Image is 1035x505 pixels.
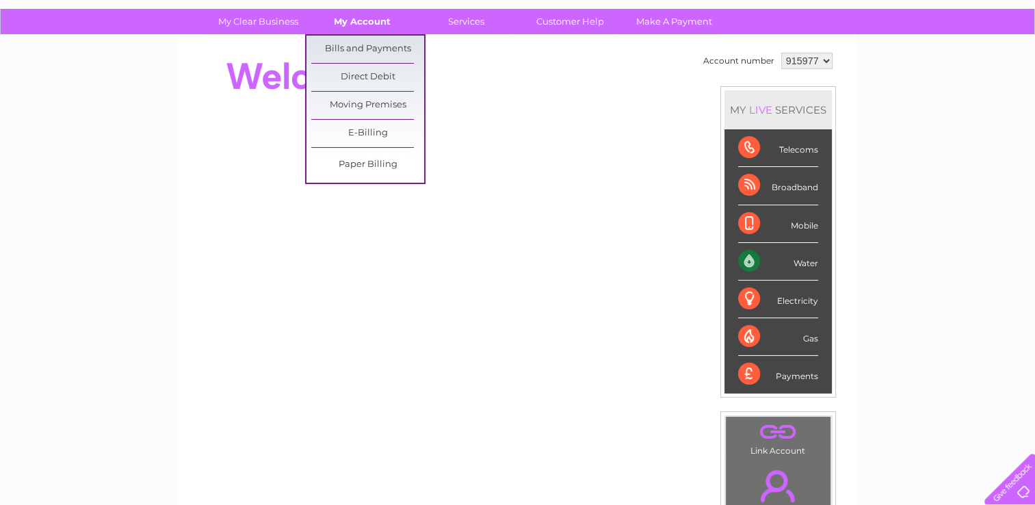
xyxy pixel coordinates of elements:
[311,92,424,119] a: Moving Premises
[738,243,818,281] div: Water
[195,8,841,66] div: Clear Business is a trading name of Verastar Limited (registered in [GEOGRAPHIC_DATA] No. 3667643...
[729,420,827,444] a: .
[916,58,936,68] a: Blog
[777,7,872,24] a: 0333 014 3131
[311,64,424,91] a: Direct Debit
[794,58,820,68] a: Water
[990,58,1022,68] a: Log out
[738,356,818,393] div: Payments
[746,103,775,116] div: LIVE
[410,9,523,34] a: Services
[514,9,627,34] a: Customer Help
[725,416,831,459] td: Link Account
[36,36,106,77] img: logo.png
[311,151,424,179] a: Paper Billing
[311,36,424,63] a: Bills and Payments
[738,129,818,167] div: Telecoms
[738,167,818,205] div: Broadband
[738,205,818,243] div: Mobile
[828,58,859,68] a: Energy
[202,9,315,34] a: My Clear Business
[867,58,908,68] a: Telecoms
[306,9,419,34] a: My Account
[738,318,818,356] div: Gas
[724,90,832,129] div: MY SERVICES
[618,9,731,34] a: Make A Payment
[700,49,778,73] td: Account number
[738,281,818,318] div: Electricity
[944,58,978,68] a: Contact
[311,120,424,147] a: E-Billing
